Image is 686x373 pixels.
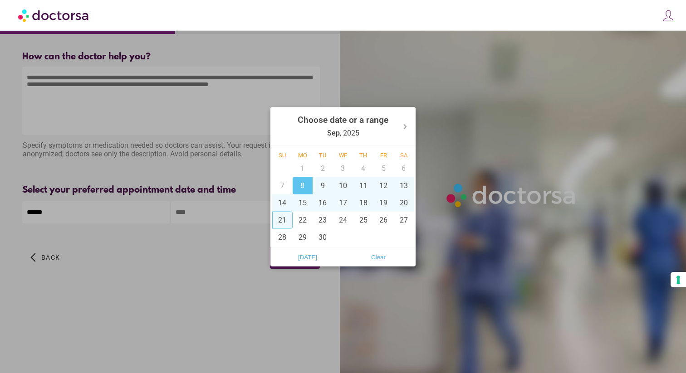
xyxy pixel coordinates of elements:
div: 16 [313,194,333,211]
div: , 2025 [298,109,388,144]
div: 9 [313,177,333,194]
div: 3 [333,160,353,177]
div: 11 [353,177,373,194]
img: icons8-customer-100.png [662,10,675,22]
button: [DATE] [272,250,343,264]
div: 26 [373,211,394,228]
button: Clear [343,250,414,264]
strong: Choose date or a range [298,114,388,125]
div: Su [272,151,293,158]
div: 27 [393,211,414,228]
img: Doctorsa.com [18,5,90,25]
div: 18 [353,194,373,211]
div: 15 [293,194,313,211]
div: 23 [313,211,333,228]
button: Your consent preferences for tracking technologies [671,272,686,287]
div: 5 [373,160,394,177]
div: Sa [393,151,414,158]
div: 1 [293,160,313,177]
div: 17 [333,194,353,211]
div: 28 [272,228,293,246]
div: 25 [353,211,373,228]
div: 8 [293,177,313,194]
div: Mo [293,151,313,158]
div: 2 [313,160,333,177]
div: We [333,151,353,158]
div: 4 [353,160,373,177]
div: 22 [293,211,313,228]
div: 13 [393,177,414,194]
div: 30 [313,228,333,246]
div: Tu [313,151,333,158]
strong: Sep [327,128,340,137]
div: 6 [393,160,414,177]
div: Fr [373,151,394,158]
div: 10 [333,177,353,194]
div: 7 [272,177,293,194]
div: 21 [272,211,293,228]
div: 14 [272,194,293,211]
span: [DATE] [275,250,340,264]
div: 29 [293,228,313,246]
div: Th [353,151,373,158]
div: 24 [333,211,353,228]
div: 19 [373,194,394,211]
div: 12 [373,177,394,194]
span: Clear [346,250,411,264]
div: 20 [393,194,414,211]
